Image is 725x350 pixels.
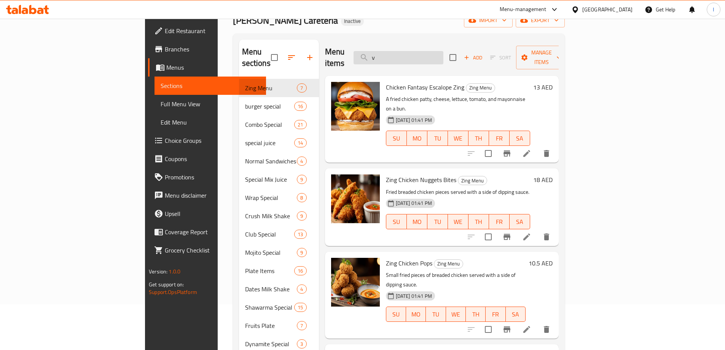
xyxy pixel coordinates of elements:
span: 9 [297,176,306,183]
a: Coupons [148,150,266,168]
div: Inactive [341,17,364,26]
div: Zing Menu [458,176,487,185]
h6: 18 AED [533,174,553,185]
button: TU [426,307,446,322]
span: SU [389,216,404,227]
span: TH [472,133,486,144]
span: Combo Special [245,120,295,129]
span: Version: [149,267,167,276]
span: 14 [295,139,306,147]
span: Edit Restaurant [165,26,260,35]
span: Zing Menu [466,83,495,92]
a: Upsell [148,205,266,223]
button: import [464,13,513,27]
span: TU [430,133,445,144]
span: WE [449,309,463,320]
div: items [297,175,306,184]
a: Edit Menu [155,113,266,131]
div: items [297,157,306,166]
img: Chicken Fantasy Escalope Zing [331,82,380,131]
a: Support.OpsPlatform [149,287,197,297]
div: items [294,303,306,312]
button: FR [486,307,505,322]
span: Promotions [165,173,260,182]
span: 7 [297,85,306,92]
span: 7 [297,322,306,329]
span: Wrap Special [245,193,297,202]
img: Zing Chicken Nuggets Bites [331,174,380,223]
span: SA [509,309,523,320]
div: Wrap Special8 [239,189,319,207]
button: Branch-specific-item [498,228,516,246]
span: Manage items [522,48,561,67]
button: TH [466,307,486,322]
span: Crush Milk Shake [245,211,297,221]
div: Crush Milk Shake9 [239,207,319,225]
div: items [297,284,306,294]
span: [DATE] 01:41 PM [393,292,435,300]
div: items [294,102,306,111]
a: Edit menu item [522,325,531,334]
span: Inactive [341,18,364,24]
span: SA [513,133,527,144]
div: Combo Special21 [239,115,319,134]
div: Plate Items16 [239,262,319,280]
a: Edit Restaurant [148,22,266,40]
span: Coupons [165,154,260,163]
span: Plate Items [245,266,295,275]
button: TU [427,214,448,229]
div: items [294,138,306,147]
div: Normal Sandwiches4 [239,152,319,170]
span: Zing Menu [434,259,463,268]
span: TU [429,309,443,320]
span: Branches [165,45,260,54]
span: MO [410,216,424,227]
span: MO [409,309,423,320]
button: Add section [301,48,319,67]
input: search [354,51,443,64]
span: export [522,16,559,25]
div: burger special [245,102,295,111]
button: TU [427,131,448,146]
span: TU [430,216,445,227]
span: Chicken Fantasy Escalope Zing [386,82,464,93]
div: items [294,120,306,129]
img: Zing Chicken Pops [331,258,380,307]
span: Select to update [480,145,496,161]
span: FR [492,133,507,144]
button: export [516,13,565,27]
span: 8 [297,194,306,201]
div: items [297,193,306,202]
span: Select to update [480,229,496,245]
div: Special Mix Juice9 [239,170,319,189]
span: Zing Menu [458,176,487,185]
span: Special Mix Juice [245,175,297,184]
div: items [297,339,306,348]
button: Branch-specific-item [498,320,516,339]
button: SU [386,131,407,146]
div: Club Special13 [239,225,319,243]
button: delete [537,320,556,339]
span: 3 [297,340,306,348]
span: special juice [245,138,295,147]
button: TH [468,214,489,229]
button: WE [448,214,468,229]
p: Small fried pieces of breaded chicken served with a side of dipping sauce. [386,270,526,289]
div: Zing Menu [434,259,463,268]
div: items [294,230,306,239]
div: items [297,321,306,330]
span: [DATE] 01:41 PM [393,200,435,207]
span: FR [489,309,502,320]
div: Menu-management [500,5,547,14]
span: Shawarma Special [245,303,295,312]
a: Branches [148,40,266,58]
span: SU [389,133,404,144]
span: Add [463,53,483,62]
div: items [294,266,306,275]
